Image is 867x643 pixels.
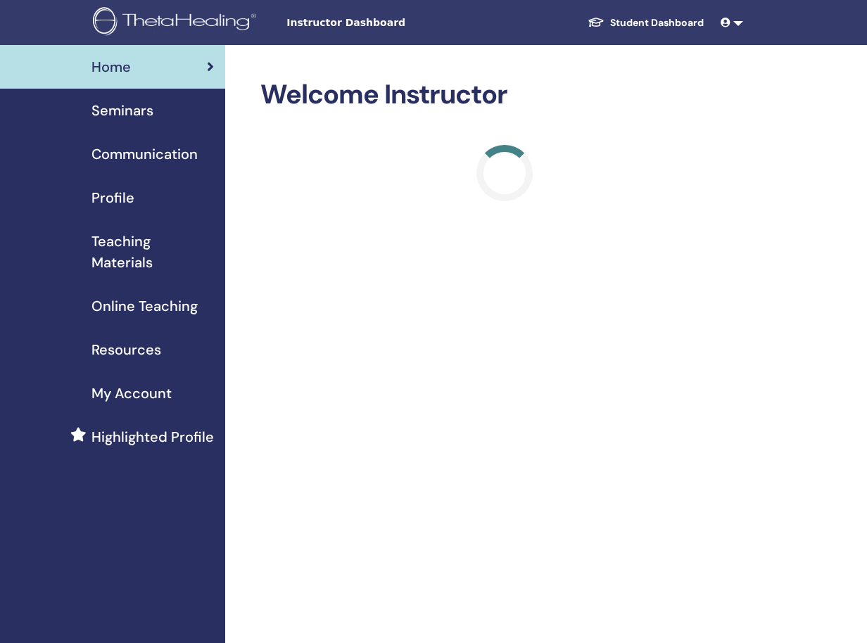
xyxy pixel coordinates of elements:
[91,295,198,317] span: Online Teaching
[91,339,161,360] span: Resources
[91,100,153,121] span: Seminars
[91,426,214,447] span: Highlighted Profile
[91,231,214,273] span: Teaching Materials
[286,15,498,30] span: Instructor Dashboard
[91,383,172,404] span: My Account
[576,10,715,36] a: Student Dashboard
[91,56,131,77] span: Home
[93,7,261,39] img: logo.png
[260,79,749,111] h2: Welcome Instructor
[91,144,198,165] span: Communication
[91,187,134,208] span: Profile
[588,16,605,28] img: graduation-cap-white.svg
